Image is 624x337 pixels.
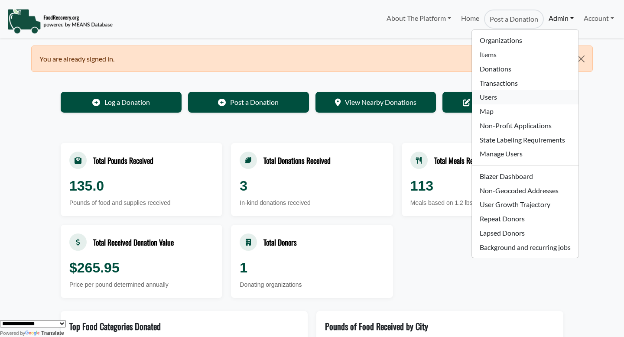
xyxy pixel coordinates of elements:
a: View Nearby Donations [315,92,436,113]
div: Total Pounds Received [93,155,153,166]
div: 113 [410,175,555,196]
a: Non-Geocoded Addresses [472,183,578,198]
a: Repeat Donors [472,212,578,226]
a: Edit Your Organization [442,92,563,113]
div: Total Received Donation Value [93,237,174,248]
img: NavigationLogo_FoodRecovery-91c16205cd0af1ed486a0f1a7774a6544ea792ac00100771e7dd3ec7c0e58e41.png [7,8,113,34]
a: Lapsed Donors [472,226,578,240]
a: Post a Donation [188,92,309,113]
button: Close [570,46,592,72]
a: Account [579,10,619,27]
div: Donating organizations [240,280,384,289]
ul: Admin [471,29,578,258]
a: Blazer Dashboard [472,169,578,183]
a: Donations [472,62,578,76]
img: Google Translate [25,331,41,337]
a: Home [456,10,484,29]
a: Transactions [472,76,578,90]
a: Log a Donation [61,92,182,113]
a: User Growth Trajectory [472,198,578,212]
div: In-kind donations received [240,198,384,207]
a: Admin [544,10,578,27]
a: About The Platform [382,10,456,27]
div: Total Donations Received [263,155,331,166]
div: You are already signed in. [31,45,593,72]
div: Pounds of food and supplies received [69,198,214,207]
div: 3 [240,175,384,196]
a: Translate [25,330,64,336]
a: Manage Users [472,147,578,161]
div: 135.0 [69,175,214,196]
div: Total Meals Received [434,155,491,166]
a: Items [472,48,578,62]
a: Organizations [472,33,578,48]
div: $265.95 [69,257,214,278]
a: State Labeling Requirements [472,133,578,147]
a: Non-Profit Applications [472,118,578,133]
div: Price per pound determined annually [69,280,214,289]
a: Background and recurring jobs [472,240,578,254]
div: Total Donors [263,237,297,248]
div: 1 [240,257,384,278]
a: Post a Donation [484,10,544,29]
div: Meals based on 1.2 lbs per meal [410,198,555,207]
a: Map [472,104,578,119]
a: Users [472,90,578,104]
